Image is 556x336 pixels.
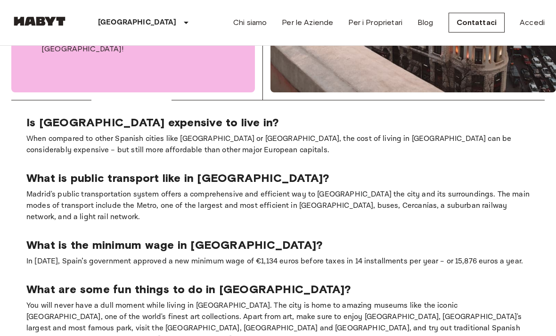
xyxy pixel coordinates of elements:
a: Contattaci [449,13,505,33]
img: Habyt [11,16,68,26]
p: In [DATE], Spain’s government approved a new minimum wage of €1,134 euros before taxes in 14 inst... [26,256,530,268]
p: [GEOGRAPHIC_DATA] [98,17,177,28]
a: Per le Aziende [282,17,333,28]
p: Is [GEOGRAPHIC_DATA] expensive to live in? [26,116,530,130]
a: Per i Proprietari [348,17,402,28]
p: Madrid's public transportation system offers a comprehensive and efficient way to [GEOGRAPHIC_DAT... [26,189,530,223]
p: When compared to other Spanish cities like [GEOGRAPHIC_DATA] or [GEOGRAPHIC_DATA], the cost of li... [26,134,530,156]
p: What is public transport like in [GEOGRAPHIC_DATA]? [26,172,530,186]
a: Chi siamo [233,17,267,28]
a: Blog [417,17,433,28]
p: What are some fun things to do in [GEOGRAPHIC_DATA]? [26,283,530,297]
a: Accedi [520,17,545,28]
p: What is the minimum wage in [GEOGRAPHIC_DATA]? [26,238,530,253]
